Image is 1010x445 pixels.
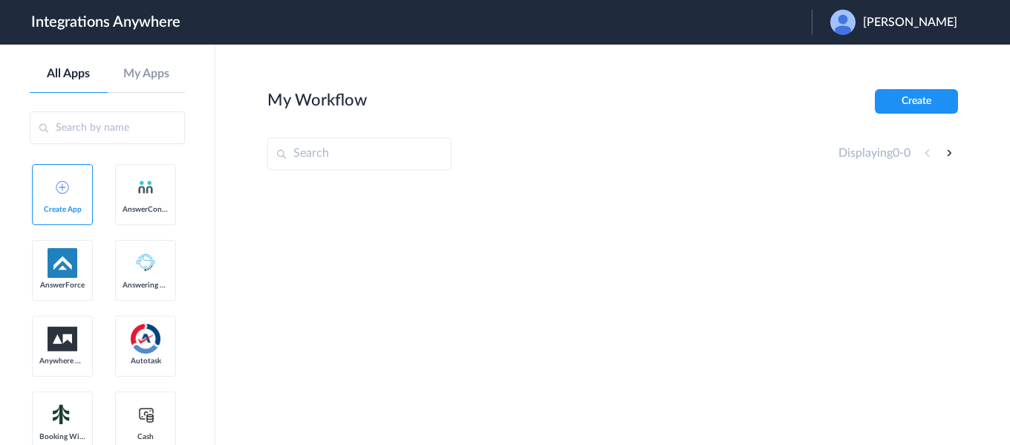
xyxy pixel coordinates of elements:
[875,89,958,114] button: Create
[830,10,856,35] img: user.png
[30,67,108,81] a: All Apps
[108,67,186,81] a: My Apps
[31,13,180,31] h1: Integrations Anywhere
[267,91,367,110] h2: My Workflow
[137,406,155,423] img: cash-logo.svg
[131,324,160,354] img: autotask.png
[48,248,77,278] img: af-app-logo.svg
[39,205,85,214] span: Create App
[123,281,169,290] span: Answering Service
[137,178,154,196] img: answerconnect-logo.svg
[123,432,169,441] span: Cash
[56,181,69,194] img: add-icon.svg
[39,432,85,441] span: Booking Widget
[863,16,957,30] span: [PERSON_NAME]
[131,248,160,278] img: Answering_service.png
[39,357,85,366] span: Anywhere Works
[267,137,452,170] input: Search
[893,147,899,159] span: 0
[904,147,910,159] span: 0
[123,205,169,214] span: AnswerConnect
[838,146,910,160] h4: Displaying -
[48,401,77,428] img: Setmore_Logo.svg
[39,281,85,290] span: AnswerForce
[48,327,77,351] img: aww.png
[30,111,185,144] input: Search by name
[123,357,169,366] span: Autotask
